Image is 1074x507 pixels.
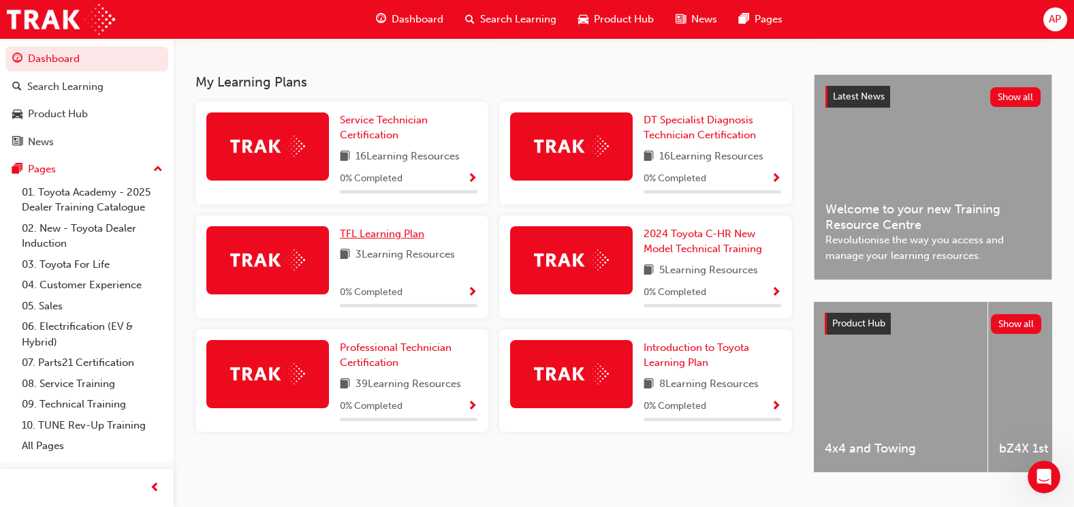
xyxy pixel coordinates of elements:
button: Show Progress [467,284,477,301]
div: News [28,134,54,150]
span: News [691,12,717,27]
span: prev-icon [150,480,160,497]
a: Product Hub [5,102,168,127]
img: Trak [230,136,305,157]
span: 39 Learning Resources [356,376,461,393]
img: Trak [534,249,609,271]
span: TFL Learning Plan [340,228,424,240]
a: Dashboard [5,46,168,72]
div: Pages [28,162,56,177]
button: Show Progress [771,284,781,301]
span: Show Progress [771,287,781,299]
span: search-icon [465,11,475,28]
span: book-icon [644,376,654,393]
span: Professional Technician Certification [340,341,452,369]
button: Show Progress [467,170,477,187]
img: Trak [230,249,305,271]
span: book-icon [644,262,654,279]
div: Search Learning [27,79,104,95]
a: search-iconSearch Learning [454,5,567,33]
span: DT Specialist Diagnosis Technician Certification [644,114,756,142]
span: 0 % Completed [340,399,402,414]
a: 08. Service Training [16,373,168,395]
a: 01. Toyota Academy - 2025 Dealer Training Catalogue [16,182,168,218]
a: 06. Electrification (EV & Hybrid) [16,316,168,352]
span: 5 Learning Resources [659,262,758,279]
button: DashboardSearch LearningProduct HubNews [5,44,168,157]
span: Show Progress [771,173,781,185]
a: Search Learning [5,74,168,99]
a: 04. Customer Experience [16,275,168,296]
span: 16 Learning Resources [659,149,763,166]
span: Product Hub [594,12,654,27]
button: Show all [990,87,1041,107]
span: news-icon [12,136,22,149]
a: DT Specialist Diagnosis Technician Certification [644,112,781,143]
span: book-icon [340,149,350,166]
a: pages-iconPages [728,5,793,33]
a: News [5,129,168,155]
span: 3 Learning Resources [356,247,455,264]
span: 8 Learning Resources [659,376,759,393]
span: news-icon [676,11,686,28]
a: Professional Technician Certification [340,340,477,371]
button: Show Progress [467,398,477,415]
span: Dashboard [392,12,443,27]
span: Revolutionise the way you access and manage your learning resources. [825,232,1041,263]
div: Product Hub [28,106,88,122]
a: car-iconProduct Hub [567,5,665,33]
img: Trak [7,4,115,35]
a: Latest NewsShow allWelcome to your new Training Resource CentreRevolutionise the way you access a... [814,74,1052,280]
img: Trak [534,136,609,157]
a: 2024 Toyota C-HR New Model Technical Training [644,226,781,257]
a: Service Technician Certification [340,112,477,143]
img: Trak [534,363,609,384]
a: 05. Sales [16,296,168,317]
button: Show all [991,314,1042,334]
span: Show Progress [467,287,477,299]
a: guage-iconDashboard [365,5,454,33]
a: 10. TUNE Rev-Up Training [16,415,168,436]
span: Welcome to your new Training Resource Centre [825,202,1041,232]
span: car-icon [578,11,588,28]
span: Latest News [833,91,885,102]
iframe: Intercom live chat [1028,461,1060,493]
button: Pages [5,157,168,182]
span: 4x4 and Towing [825,441,977,457]
span: pages-icon [12,164,22,176]
h3: My Learning Plans [195,74,792,90]
a: All Pages [16,435,168,457]
span: up-icon [153,161,163,179]
a: 07. Parts21 Certification [16,352,168,373]
span: 0 % Completed [644,285,706,301]
button: AP [1043,7,1067,31]
span: 0 % Completed [644,399,706,414]
img: Trak [230,363,305,384]
span: book-icon [340,376,350,393]
span: Show Progress [467,401,477,413]
span: Pages [755,12,783,27]
span: 0 % Completed [644,171,706,187]
span: 2024 Toyota C-HR New Model Technical Training [644,228,762,256]
span: book-icon [340,247,350,264]
span: search-icon [12,81,22,93]
a: TFL Learning Plan [340,226,430,242]
span: 0 % Completed [340,285,402,301]
span: 0 % Completed [340,171,402,187]
span: Product Hub [832,318,885,329]
a: Product HubShow all [825,313,1041,335]
span: guage-icon [376,11,386,28]
span: pages-icon [739,11,749,28]
span: 16 Learning Resources [356,149,460,166]
a: 02. New - Toyota Dealer Induction [16,218,168,254]
button: Show Progress [771,170,781,187]
span: car-icon [12,108,22,121]
span: Introduction to Toyota Learning Plan [644,341,749,369]
button: Show Progress [771,398,781,415]
span: book-icon [644,149,654,166]
a: Introduction to Toyota Learning Plan [644,340,781,371]
a: Latest NewsShow all [825,86,1041,108]
a: 09. Technical Training [16,394,168,415]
